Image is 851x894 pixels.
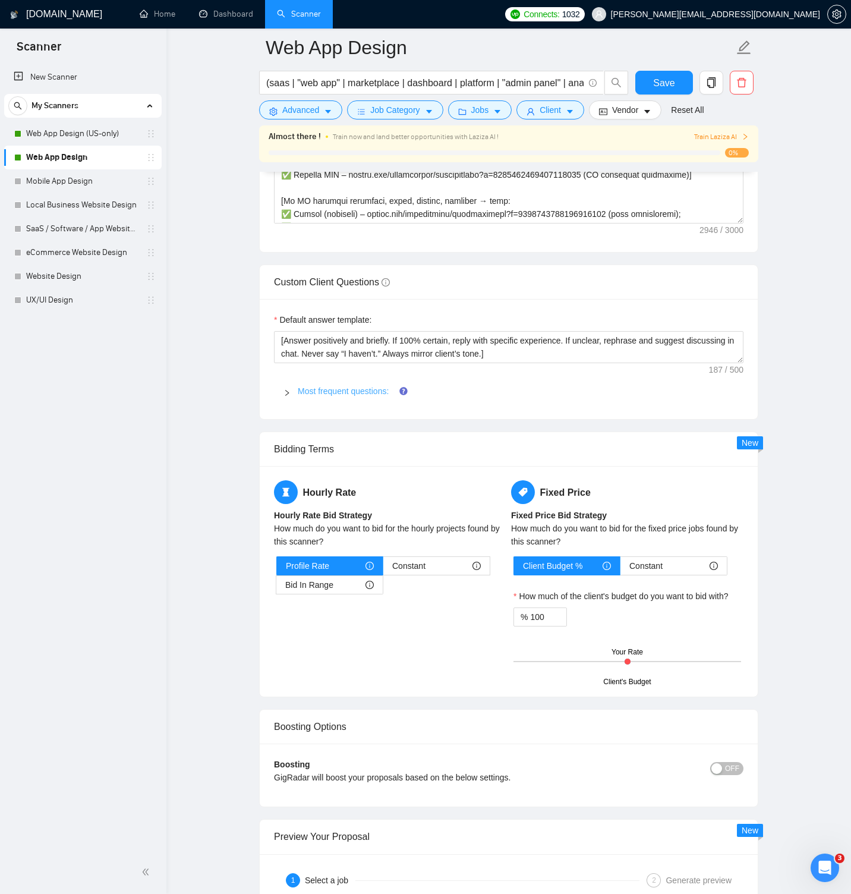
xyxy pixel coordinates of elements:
a: Local Business Website Design [26,193,139,217]
div: Bidding Terms [274,432,743,466]
div: How much do you want to bid for the hourly projects found by this scanner? [274,522,506,548]
div: Generate preview [666,873,732,887]
button: Train Laziza AI [694,131,749,143]
span: copy [700,77,723,88]
b: Fixed Price Bid Strategy [511,511,607,520]
span: 1 [291,876,295,884]
span: info-circle [589,79,597,87]
a: searchScanner [277,9,321,19]
div: Tooltip anchor [398,386,409,396]
div: Select a job [305,873,355,887]
span: Job Category [370,103,420,117]
span: Almost there ! [269,130,321,143]
label: Default answer template: [274,313,371,326]
li: My Scanners [4,94,162,312]
button: idcardVendorcaret-down [589,100,661,119]
button: copy [699,71,723,95]
a: homeHome [140,9,175,19]
span: info-circle [710,562,718,570]
a: New Scanner [14,65,152,89]
a: Website Design [26,265,139,288]
span: setting [269,107,278,116]
a: Mobile App Design [26,169,139,193]
span: holder [146,153,156,162]
button: delete [730,71,754,95]
button: search [604,71,628,95]
span: search [9,102,27,110]
div: Most frequent questions: [274,377,743,405]
a: Most frequent questions: [298,386,389,396]
input: Search Freelance Jobs... [266,75,584,90]
div: Preview Your Proposal [274,820,743,854]
span: bars [357,107,365,116]
span: holder [146,248,156,257]
img: upwork-logo.png [510,10,520,19]
span: Constant [392,557,425,575]
span: Jobs [471,103,489,117]
span: hourglass [274,480,298,504]
span: holder [146,272,156,281]
span: caret-down [493,107,502,116]
span: right [742,133,749,140]
a: UX/UI Design [26,288,139,312]
iframe: Intercom live chat [811,854,839,882]
span: setting [828,10,846,19]
span: holder [146,129,156,138]
h5: Fixed Price [511,480,743,504]
button: Save [635,71,693,95]
span: caret-down [324,107,332,116]
span: double-left [141,866,153,878]
h5: Hourly Rate [274,480,506,504]
span: user [527,107,535,116]
span: 0% [725,148,749,158]
span: edit [736,40,752,55]
input: Scanner name... [266,33,734,62]
button: search [8,96,27,115]
span: New [742,826,758,835]
span: Scanner [7,38,71,63]
span: user [595,10,603,18]
span: idcard [599,107,607,116]
label: How much of the client's budget do you want to bid with? [513,590,729,603]
span: Connects: [524,8,559,21]
a: Reset All [671,103,704,117]
span: Bid In Range [285,576,333,594]
span: Vendor [612,103,638,117]
span: holder [146,177,156,186]
span: holder [146,200,156,210]
span: caret-down [643,107,651,116]
span: search [605,77,628,88]
a: Web App Design (US-only) [26,122,139,146]
li: New Scanner [4,65,162,89]
span: right [283,389,291,396]
button: settingAdvancedcaret-down [259,100,342,119]
button: setting [827,5,846,24]
span: Custom Client Questions [274,277,390,287]
span: Advanced [282,103,319,117]
div: Boosting Options [274,710,743,744]
button: folderJobscaret-down [448,100,512,119]
div: Client's Budget [603,676,651,688]
a: setting [827,10,846,19]
span: OFF [725,762,739,775]
span: caret-down [566,107,574,116]
div: Your Rate [612,647,643,658]
span: folder [458,107,467,116]
textarea: Default answer template: [274,331,743,363]
span: info-circle [472,562,481,570]
span: caret-down [425,107,433,116]
span: tag [511,480,535,504]
span: Client Budget % [523,557,582,575]
input: How much of the client's budget do you want to bid with? [530,608,566,626]
a: Web App Design [26,146,139,169]
span: Train now and land better opportunities with Laziza AI ! [333,133,499,141]
div: GigRadar will boost your proposals based on the below settings. [274,771,626,784]
span: holder [146,295,156,305]
span: info-circle [365,581,374,589]
span: info-circle [603,562,611,570]
span: Constant [629,557,663,575]
div: How much do you want to bid for the fixed price jobs found by this scanner? [511,522,743,548]
span: Save [653,75,675,90]
b: Boosting [274,760,310,769]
